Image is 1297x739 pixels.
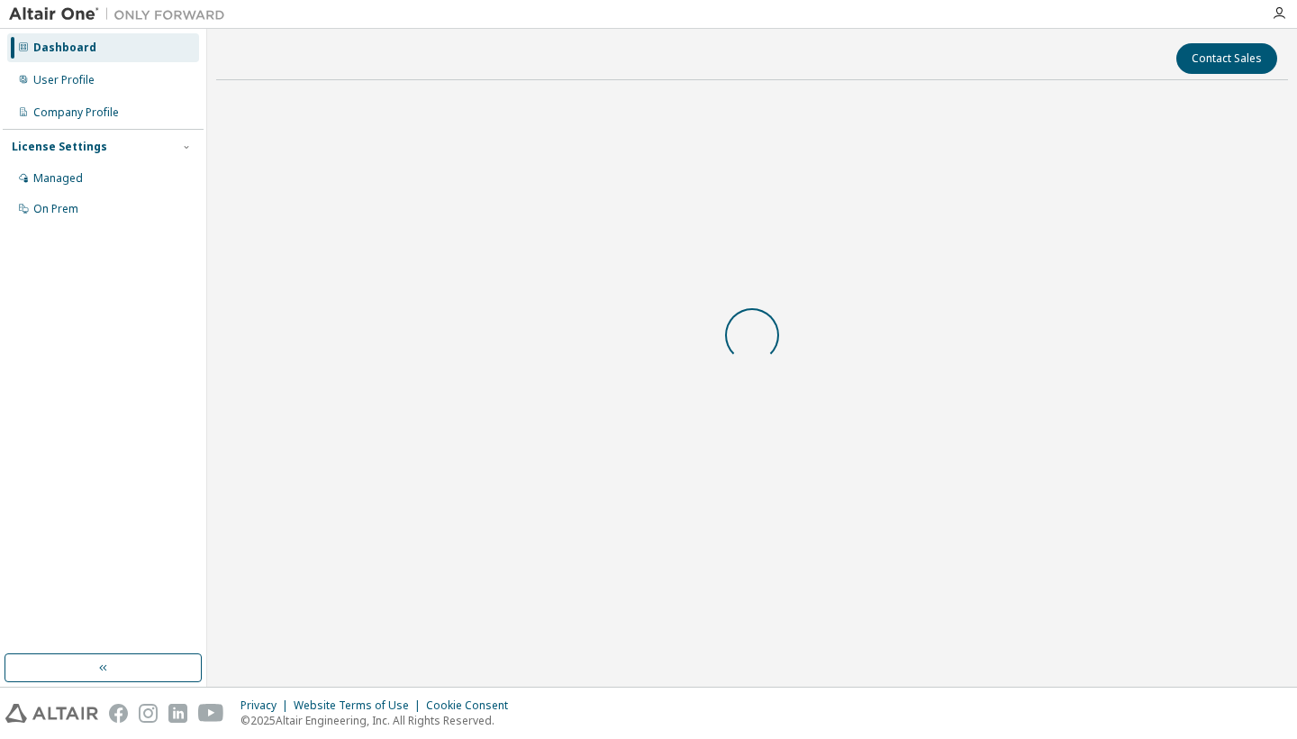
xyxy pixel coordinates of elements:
img: Altair One [9,5,234,23]
div: On Prem [33,202,78,216]
div: Cookie Consent [426,698,519,713]
button: Contact Sales [1176,43,1277,74]
img: linkedin.svg [168,704,187,723]
img: youtube.svg [198,704,224,723]
div: User Profile [33,73,95,87]
img: instagram.svg [139,704,158,723]
div: Managed [33,171,83,186]
div: Dashboard [33,41,96,55]
img: facebook.svg [109,704,128,723]
p: © 2025 Altair Engineering, Inc. All Rights Reserved. [240,713,519,728]
div: Privacy [240,698,294,713]
div: Company Profile [33,105,119,120]
div: License Settings [12,140,107,154]
img: altair_logo.svg [5,704,98,723]
div: Website Terms of Use [294,698,426,713]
